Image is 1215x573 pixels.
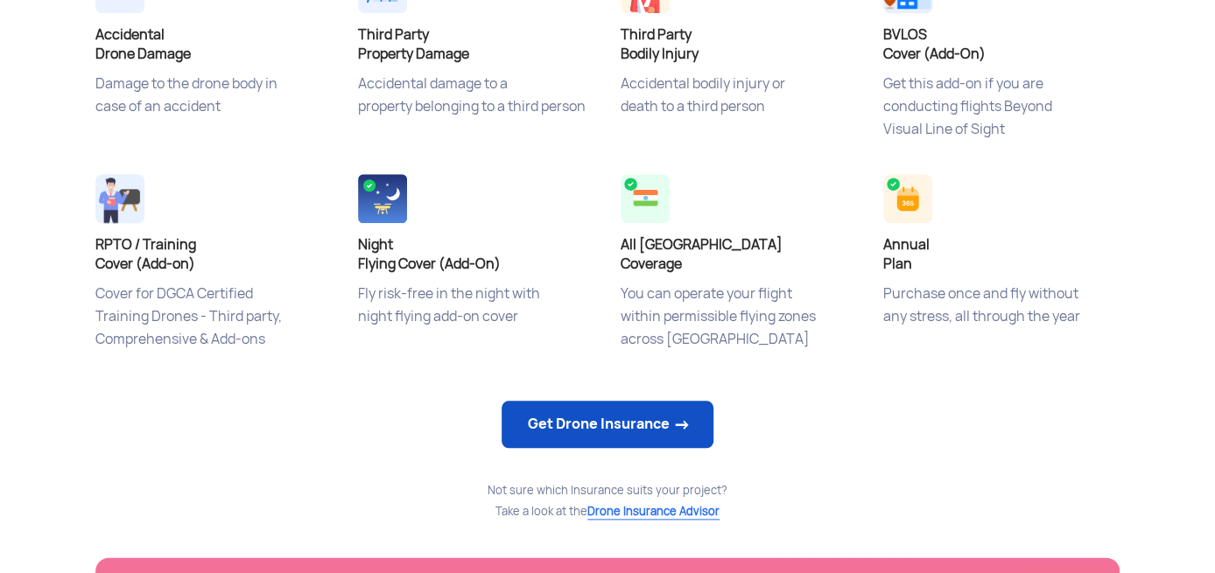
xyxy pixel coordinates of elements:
[358,73,594,160] p: Accidental damage to a property belonging to a third person
[95,25,332,64] h4: Accidental Drone Damage
[95,235,332,274] h4: RPTO / Training Cover (Add-on)
[587,504,720,520] span: Drone Insurance Advisor
[883,25,1120,64] h4: BVLOS Cover (Add-On)
[95,283,332,370] p: Cover for DGCA Certified Training Drones - Third party, Comprehensive & Add-ons
[883,235,1120,274] h4: Annual Plan
[621,73,857,160] p: Accidental bodily injury or death to a third person
[883,73,1120,160] p: Get this add-on if you are conducting flights Beyond Visual Line of Sight
[621,235,857,274] h4: All [GEOGRAPHIC_DATA] Coverage
[358,235,594,274] h4: Night Flying Cover (Add-On)
[358,283,594,370] p: Fly risk-free in the night with night flying add-on cover
[95,480,1120,522] div: Not sure which Insurance suits your project? Take a look at the
[358,25,594,64] h4: Third Party Property Damage
[95,73,332,160] p: Damage to the drone body in case of an accident
[621,25,857,64] h4: Third Party Bodily Injury
[621,283,857,370] p: You can operate your flight within permissible flying zones across [GEOGRAPHIC_DATA]
[502,401,713,448] a: Get Drone Insurance
[883,283,1120,370] p: Purchase once and fly without any stress, all through the year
